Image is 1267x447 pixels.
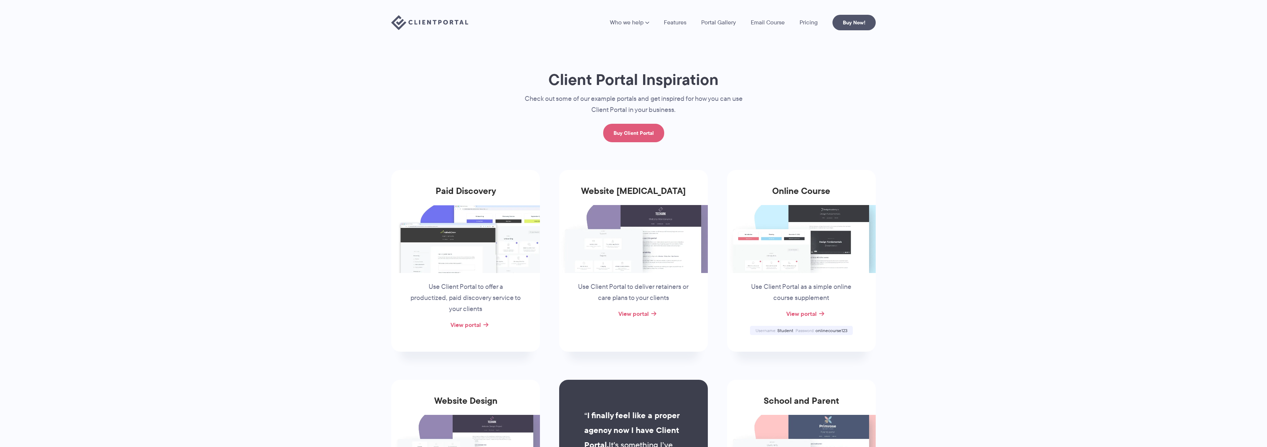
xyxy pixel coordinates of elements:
[777,327,793,334] span: Student
[786,309,817,318] a: View portal
[727,396,876,415] h3: School and Parent
[756,327,776,334] span: Username
[577,281,690,304] p: Use Client Portal to deliver retainers or care plans to your clients
[745,281,858,304] p: Use Client Portal as a simple online course supplement
[391,396,540,415] h3: Website Design
[510,93,757,116] p: Check out some of our example portals and get inspired for how you can use Client Portal in your ...
[409,281,522,315] p: Use Client Portal to offer a productized, paid discovery service to your clients
[559,186,708,205] h3: Website [MEDICAL_DATA]
[664,20,686,25] a: Features
[815,327,847,334] span: onlinecourse123
[832,15,876,30] a: Buy Now!
[751,20,785,25] a: Email Course
[795,327,814,334] span: Password
[727,186,876,205] h3: Online Course
[800,20,818,25] a: Pricing
[603,124,664,142] a: Buy Client Portal
[701,20,736,25] a: Portal Gallery
[391,186,540,205] h3: Paid Discovery
[510,70,757,89] h1: Client Portal Inspiration
[450,320,481,329] a: View portal
[610,20,649,25] a: Who we help
[618,309,649,318] a: View portal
